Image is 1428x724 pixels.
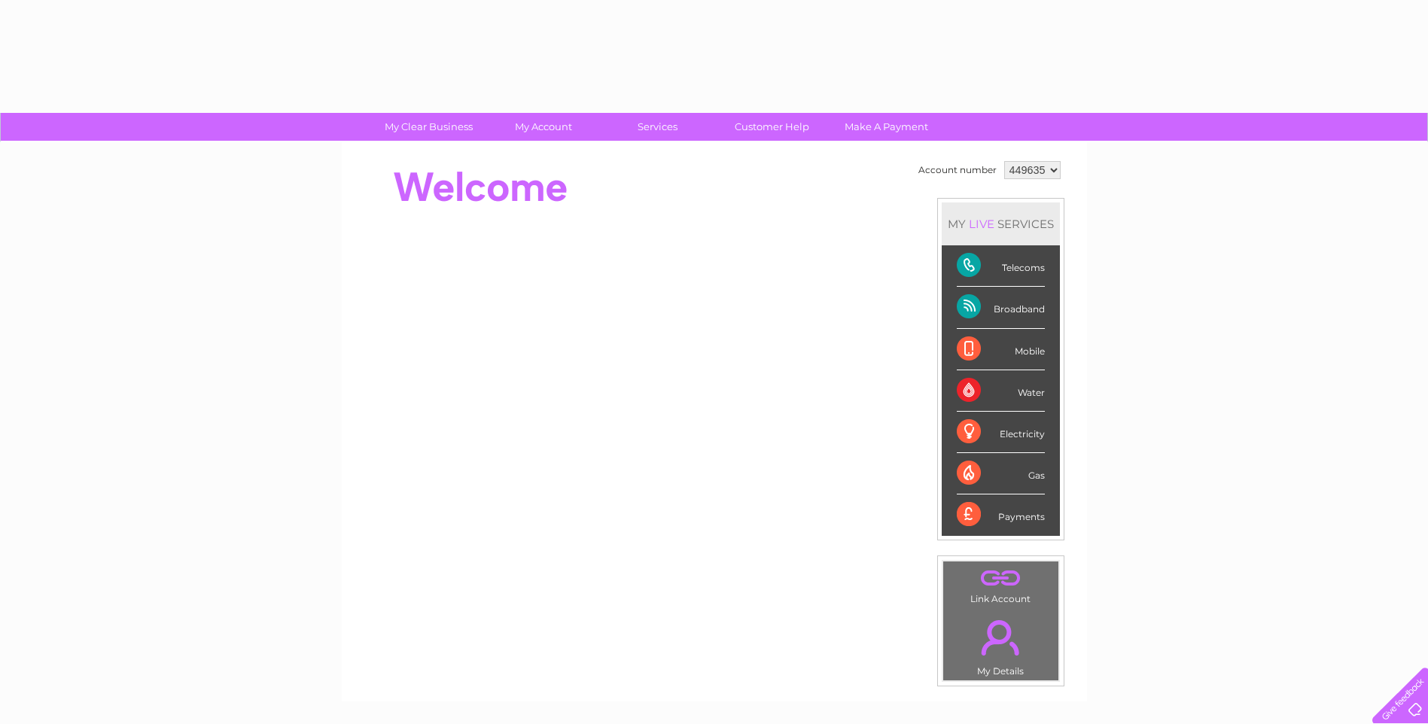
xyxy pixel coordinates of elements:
div: Electricity [957,412,1045,453]
div: Water [957,370,1045,412]
div: Gas [957,453,1045,494]
a: Customer Help [710,113,834,141]
div: Broadband [957,287,1045,328]
a: . [947,611,1055,664]
a: My Clear Business [367,113,491,141]
a: Services [595,113,720,141]
a: . [947,565,1055,592]
td: My Details [942,607,1059,681]
div: Mobile [957,329,1045,370]
div: LIVE [966,217,997,231]
div: Telecoms [957,245,1045,287]
a: Make A Payment [824,113,948,141]
td: Account number [915,157,1000,183]
td: Link Account [942,561,1059,608]
div: MY SERVICES [942,202,1060,245]
a: My Account [481,113,605,141]
div: Payments [957,494,1045,535]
